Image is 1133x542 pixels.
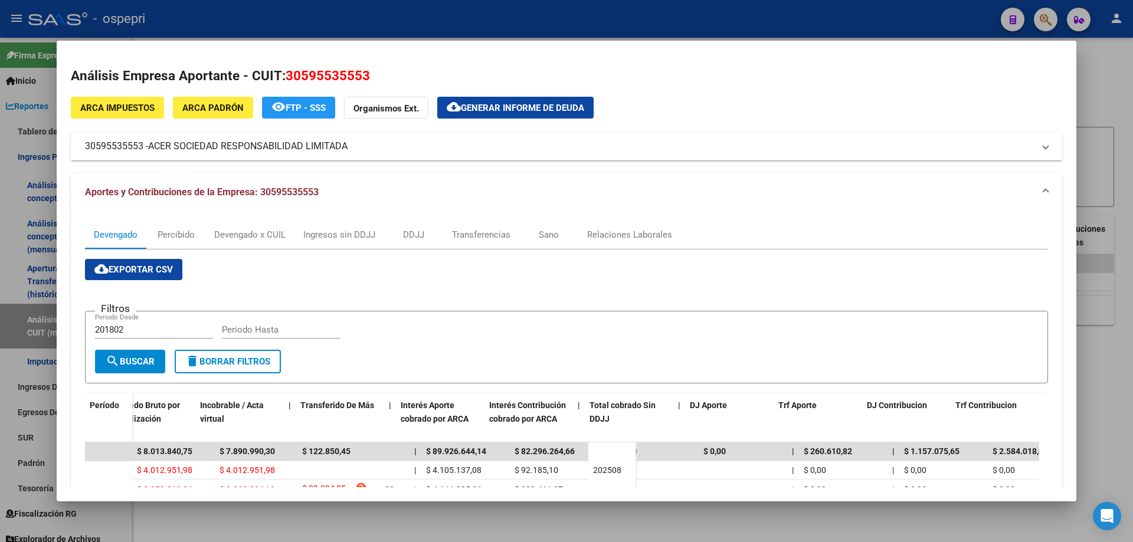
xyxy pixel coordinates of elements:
span: $ 0,00 [804,485,826,494]
span: Trf Contribucion [955,400,1017,410]
div: Open Intercom Messenger [1093,502,1121,530]
button: Exportar CSV [85,259,182,280]
span: ARCA Padrón [182,103,244,113]
button: Buscar [95,350,165,373]
mat-panel-title: 30595535553 - [85,139,1034,153]
div: Percibido [158,228,195,241]
span: $ 0,00 [993,485,1015,494]
span: $ 99.094,85 [302,482,346,498]
span: | [892,485,894,494]
div: Sano [539,228,559,241]
span: | [289,400,291,410]
span: $ 4.105.137,08 [426,465,482,475]
h2: Análisis Empresa Aportante - CUIT: [71,66,1062,86]
span: Borrar Filtros [185,356,270,367]
span: | [414,446,417,456]
span: Buscar [106,356,155,367]
div: Ingresos sin DDJJ [303,228,375,241]
span: Cobrado Bruto por Fiscalización [112,400,180,423]
datatable-header-cell: | [384,393,396,445]
span: Incobrable / Acta virtual [200,400,264,423]
span: $ 1.157.075,65 [904,446,960,456]
span: $ 283.461,07 [515,485,563,494]
datatable-header-cell: Período [85,393,132,442]
span: | [678,400,680,410]
button: FTP - SSS [262,97,335,119]
span: $ 0,00 [703,446,726,456]
span: DJ Aporte [690,400,727,410]
h3: Filtros [95,302,136,315]
span: ACER SOCIEDAD RESPONSABILIDAD LIMITADA [148,139,348,153]
datatable-header-cell: DJ Aporte [685,393,774,445]
datatable-header-cell: Total cobrado Sin DDJJ [585,393,673,445]
span: $ 3.959.919,04 [137,485,192,494]
mat-expansion-panel-header: 30595535553 -ACER SOCIEDAD RESPONSABILIDAD LIMITADA [71,132,1062,160]
span: 30595535553 [286,68,370,83]
span: Total cobrado Sin DDJJ [590,400,656,423]
span: | [892,446,895,456]
datatable-header-cell: | [573,393,585,445]
span: $ 82.296.264,66 [515,446,575,456]
span: DJ Contribucion [867,400,927,410]
span: Generar informe de deuda [461,103,584,113]
datatable-header-cell: DJ Contribucion [862,393,951,445]
span: Aportes y Contribuciones de la Empresa: 30595535553 [85,186,319,198]
span: | [578,400,580,410]
button: Generar informe de deuda [437,97,594,119]
span: $ 4.012.951,98 [137,465,192,475]
button: Organismos Ext. [344,97,428,119]
div: DDJJ [403,228,424,241]
span: $ 0,00 [904,485,926,494]
span: | [792,465,794,475]
div: Transferencias [452,228,510,241]
datatable-header-cell: Trf Contribucion [951,393,1039,445]
datatable-header-cell: Incobrable / Acta virtual [195,393,284,445]
datatable-header-cell: Cobrado Bruto por Fiscalización [107,393,195,445]
datatable-header-cell: | [673,393,685,445]
span: $ 8.013.840,75 [137,446,192,456]
span: | [414,465,416,475]
button: ARCA Impuestos [71,97,164,119]
datatable-header-cell: Trf Aporte [774,393,862,445]
i: help [355,482,367,494]
datatable-header-cell: | [284,393,296,445]
datatable-header-cell: Transferido De Más [296,393,384,445]
span: $ 3.860.824,19 [220,485,275,494]
span: $ 0,00 [804,465,826,475]
span: Período [90,400,119,410]
button: ARCA Padrón [173,97,253,119]
span: $ 4.012.951,98 [220,465,275,475]
mat-icon: delete [185,354,199,368]
mat-icon: cloud_download [447,100,461,114]
span: ARCA Impuestos [80,103,155,113]
span: $ 2.584.018,07 [993,446,1048,456]
div: Relaciones Laborales [587,228,672,241]
span: Interés Contribución cobrado por ARCA [489,400,566,423]
span: | [414,485,416,494]
span: 28 [385,485,394,494]
span: $ 4.144.285,26 [426,485,482,494]
div: Devengado [94,228,137,241]
mat-expansion-panel-header: Aportes y Contribuciones de la Empresa: 30595535553 [71,173,1062,211]
span: | [389,400,391,410]
span: $ 122.850,45 [302,446,351,456]
span: FTP - SSS [286,103,326,113]
span: $ 92.185,10 [515,465,558,475]
mat-icon: cloud_download [94,262,109,276]
span: 202507 [593,485,621,495]
mat-icon: search [106,354,120,368]
span: Transferido De Más [300,400,374,410]
span: | [892,465,894,475]
datatable-header-cell: Interés Aporte cobrado por ARCA [396,393,484,445]
strong: Organismos Ext. [353,103,419,114]
span: $ 0,00 [904,465,926,475]
mat-icon: remove_red_eye [271,100,286,114]
div: Devengado x CUIL [214,228,286,241]
span: 202508 [593,465,621,475]
span: $ 260.610,82 [804,446,852,456]
span: | [792,446,794,456]
span: | [792,485,794,494]
button: Borrar Filtros [175,350,281,373]
span: $ 0,00 [993,465,1015,475]
span: $ 89.926.644,14 [426,446,486,456]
